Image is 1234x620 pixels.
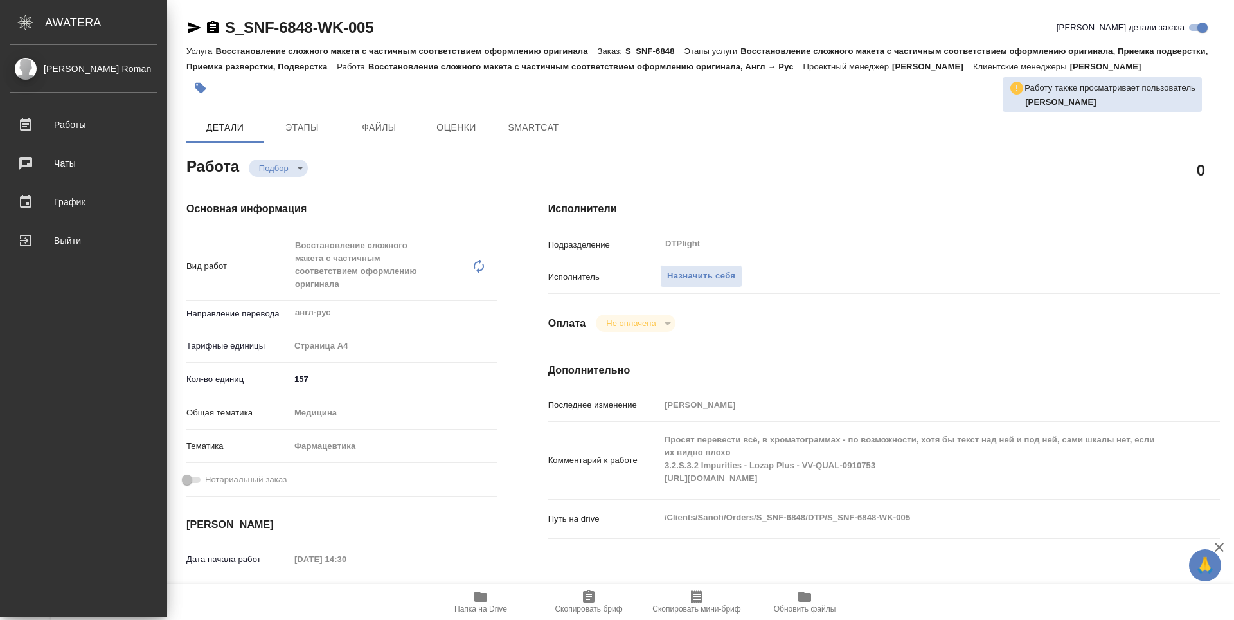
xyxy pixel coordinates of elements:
button: Обновить файлы [751,584,859,620]
button: Скопировать ссылку [205,20,220,35]
h4: Дополнительно [548,363,1220,378]
span: Скопировать бриф [555,605,622,614]
p: [PERSON_NAME] [892,62,973,71]
div: AWATERA [45,10,167,35]
p: Исполнитель [548,271,660,284]
p: Кол-во единиц [186,373,290,386]
button: Назначить себя [660,265,742,287]
p: Работа [337,62,368,71]
div: Подбор [596,315,675,332]
textarea: /Clients/Sanofi/Orders/S_SNF-6848/DTP/S_SNF-6848-WK-005 [660,507,1164,529]
div: График [10,192,157,212]
div: Работы [10,115,157,134]
p: Последнее изменение [548,399,660,412]
div: Фармацевтика [290,435,497,457]
p: Вид работ [186,260,290,273]
p: Комментарий к работе [548,454,660,467]
div: [PERSON_NAME] Roman [10,62,157,76]
button: Папка на Drive [427,584,535,620]
span: [PERSON_NAME] детали заказа [1057,21,1185,34]
p: Подразделение [548,239,660,251]
div: Страница А4 [290,335,497,357]
p: Восстановление сложного макета с частичным соответствием оформлению оригинала, Англ → Рус [368,62,803,71]
h2: Работа [186,154,239,177]
h4: Исполнители [548,201,1220,217]
span: SmartCat [503,120,564,136]
p: Дата начала работ [186,553,290,566]
span: Скопировать мини-бриф [652,605,740,614]
h4: Оплата [548,316,586,331]
button: Скопировать бриф [535,584,643,620]
button: Скопировать ссылку для ЯМессенджера [186,20,202,35]
p: Заказ: [598,46,625,56]
p: Общая тематика [186,406,290,419]
button: Не оплачена [602,318,659,329]
a: Выйти [3,224,164,257]
p: Этапы услуги [684,46,741,56]
div: Подбор [249,160,308,177]
span: Файлы [348,120,410,136]
input: ✎ Введи что-нибудь [290,370,497,388]
span: Обновить файлы [774,605,836,614]
span: Назначить себя [667,269,735,284]
p: Путь на drive [548,513,660,525]
p: S_SNF-6848 [625,46,684,56]
a: Работы [3,109,164,141]
span: Нотариальный заказ [205,473,287,486]
p: Услуга [186,46,215,56]
h4: Основная информация [186,201,497,217]
div: Чаты [10,154,157,173]
p: Тематика [186,440,290,453]
p: Направление перевода [186,307,290,320]
p: Работу также просматривает пользователь [1024,82,1195,95]
input: Пустое поле [660,396,1164,414]
span: Детали [194,120,256,136]
p: Проектный менеджер [803,62,892,71]
input: Пустое поле [290,550,402,569]
span: 🙏 [1194,552,1216,579]
span: Папка на Drive [454,605,507,614]
a: S_SNF-6848-WK-005 [225,19,373,36]
span: Этапы [271,120,333,136]
p: Клиентские менеджеры [973,62,1070,71]
p: Васильева Наталья [1025,96,1195,109]
div: Медицина [290,402,497,424]
h4: [PERSON_NAME] [186,517,497,533]
p: Восстановление сложного макета с частичным соответствием оформлению оригинала [215,46,597,56]
p: Тарифные единицы [186,340,290,352]
button: Скопировать мини-бриф [643,584,751,620]
p: [PERSON_NAME] [1070,62,1151,71]
button: Подбор [255,163,292,174]
h2: 0 [1197,159,1205,181]
button: 🙏 [1189,549,1221,581]
a: Чаты [3,147,164,179]
b: [PERSON_NAME] [1025,97,1096,107]
span: Оценки [425,120,487,136]
button: Добавить тэг [186,74,215,102]
a: График [3,186,164,218]
div: Выйти [10,231,157,250]
textarea: Просят перевести всё, в хроматограммах - по возможности, хотя бы текст над ней и под ней, сами шк... [660,429,1164,489]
